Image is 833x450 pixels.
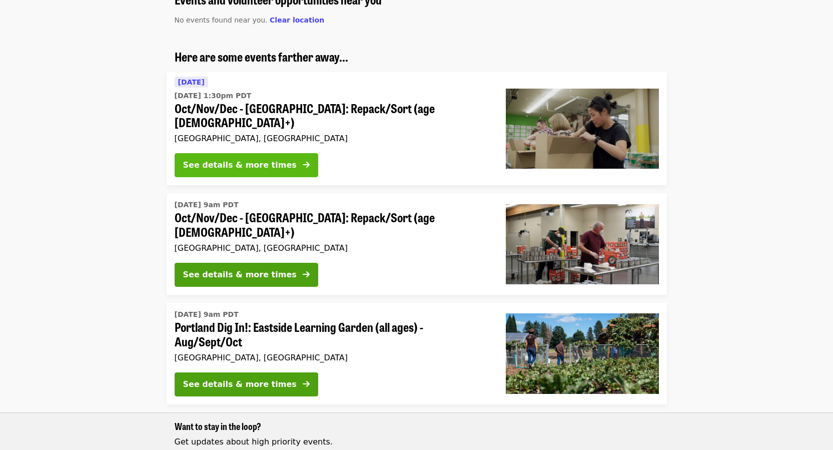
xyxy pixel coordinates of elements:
[183,159,297,171] div: See details & more times
[270,16,324,24] span: Clear location
[175,200,239,210] time: [DATE] 9am PDT
[167,193,667,295] a: See details for "Oct/Nov/Dec - Portland: Repack/Sort (age 16+)"
[175,372,318,396] button: See details & more times
[183,269,297,281] div: See details & more times
[175,437,333,446] span: Get updates about high priority events.
[175,419,261,432] span: Want to stay in the loop?
[270,15,324,26] button: Clear location
[175,101,490,130] span: Oct/Nov/Dec - [GEOGRAPHIC_DATA]: Repack/Sort (age [DEMOGRAPHIC_DATA]+)
[175,91,252,101] time: [DATE] 1:30pm PDT
[175,353,490,362] div: [GEOGRAPHIC_DATA], [GEOGRAPHIC_DATA]
[175,16,268,24] span: No events found near you.
[175,263,318,287] button: See details & more times
[167,303,667,404] a: See details for "Portland Dig In!: Eastside Learning Garden (all ages) - Aug/Sept/Oct"
[303,379,310,389] i: arrow-right icon
[506,313,659,393] img: Portland Dig In!: Eastside Learning Garden (all ages) - Aug/Sept/Oct organized by Oregon Food Bank
[178,78,205,86] span: [DATE]
[506,204,659,284] img: Oct/Nov/Dec - Portland: Repack/Sort (age 16+) organized by Oregon Food Bank
[175,320,490,349] span: Portland Dig In!: Eastside Learning Garden (all ages) - Aug/Sept/Oct
[506,89,659,169] img: Oct/Nov/Dec - Portland: Repack/Sort (age 8+) organized by Oregon Food Bank
[175,134,490,143] div: [GEOGRAPHIC_DATA], [GEOGRAPHIC_DATA]
[183,378,297,390] div: See details & more times
[167,72,667,186] a: See details for "Oct/Nov/Dec - Portland: Repack/Sort (age 8+)"
[175,243,490,253] div: [GEOGRAPHIC_DATA], [GEOGRAPHIC_DATA]
[175,210,490,239] span: Oct/Nov/Dec - [GEOGRAPHIC_DATA]: Repack/Sort (age [DEMOGRAPHIC_DATA]+)
[175,309,239,320] time: [DATE] 9am PDT
[175,153,318,177] button: See details & more times
[175,48,348,65] span: Here are some events farther away...
[303,160,310,170] i: arrow-right icon
[303,270,310,279] i: arrow-right icon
